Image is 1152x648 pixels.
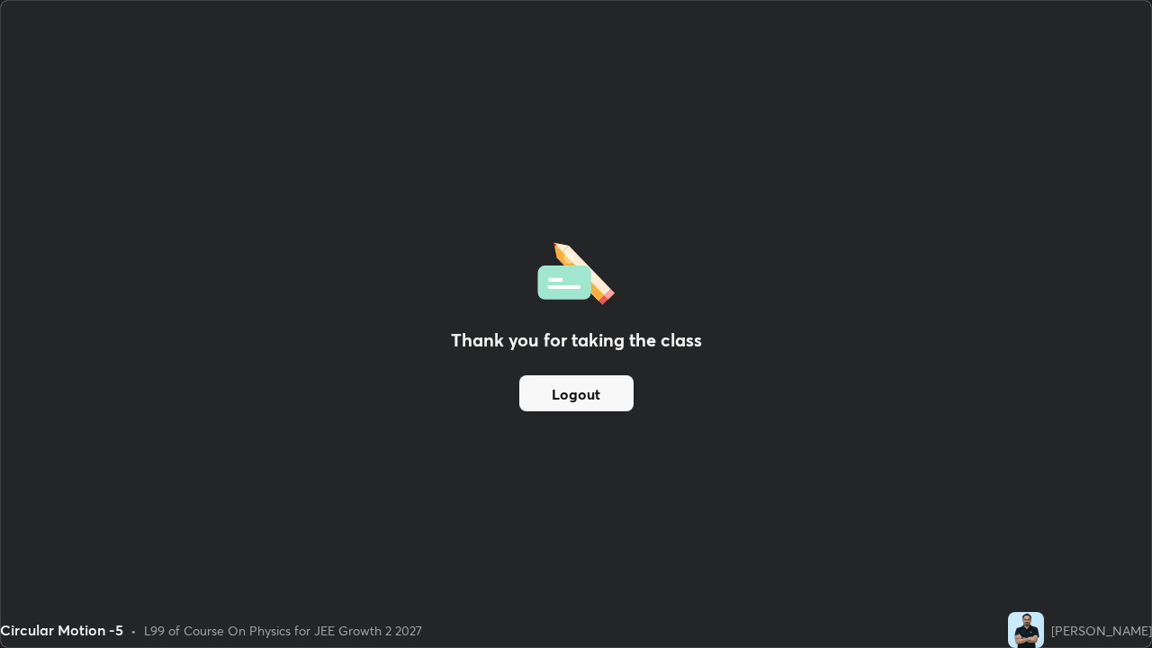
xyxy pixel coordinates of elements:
[519,375,634,411] button: Logout
[537,237,615,305] img: offlineFeedback.1438e8b3.svg
[130,621,137,640] div: •
[451,327,702,354] h2: Thank you for taking the class
[1008,612,1044,648] img: 0aa4a9aead7a489ea7c77bce355376cd.jpg
[144,621,422,640] div: L99 of Course On Physics for JEE Growth 2 2027
[1051,621,1152,640] div: [PERSON_NAME]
